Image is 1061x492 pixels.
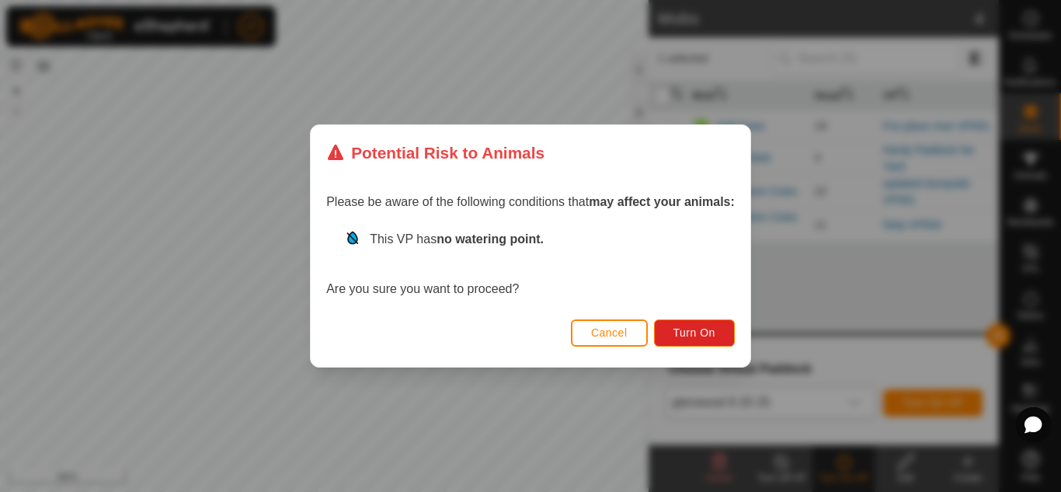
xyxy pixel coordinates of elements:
[326,141,544,165] div: Potential Risk to Animals
[326,230,735,298] div: Are you sure you want to proceed?
[591,326,628,339] span: Cancel
[326,195,735,208] span: Please be aware of the following conditions that
[437,232,544,246] strong: no watering point.
[589,195,735,208] strong: may affect your animals:
[370,232,544,246] span: This VP has
[654,319,735,347] button: Turn On
[673,326,715,339] span: Turn On
[571,319,648,347] button: Cancel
